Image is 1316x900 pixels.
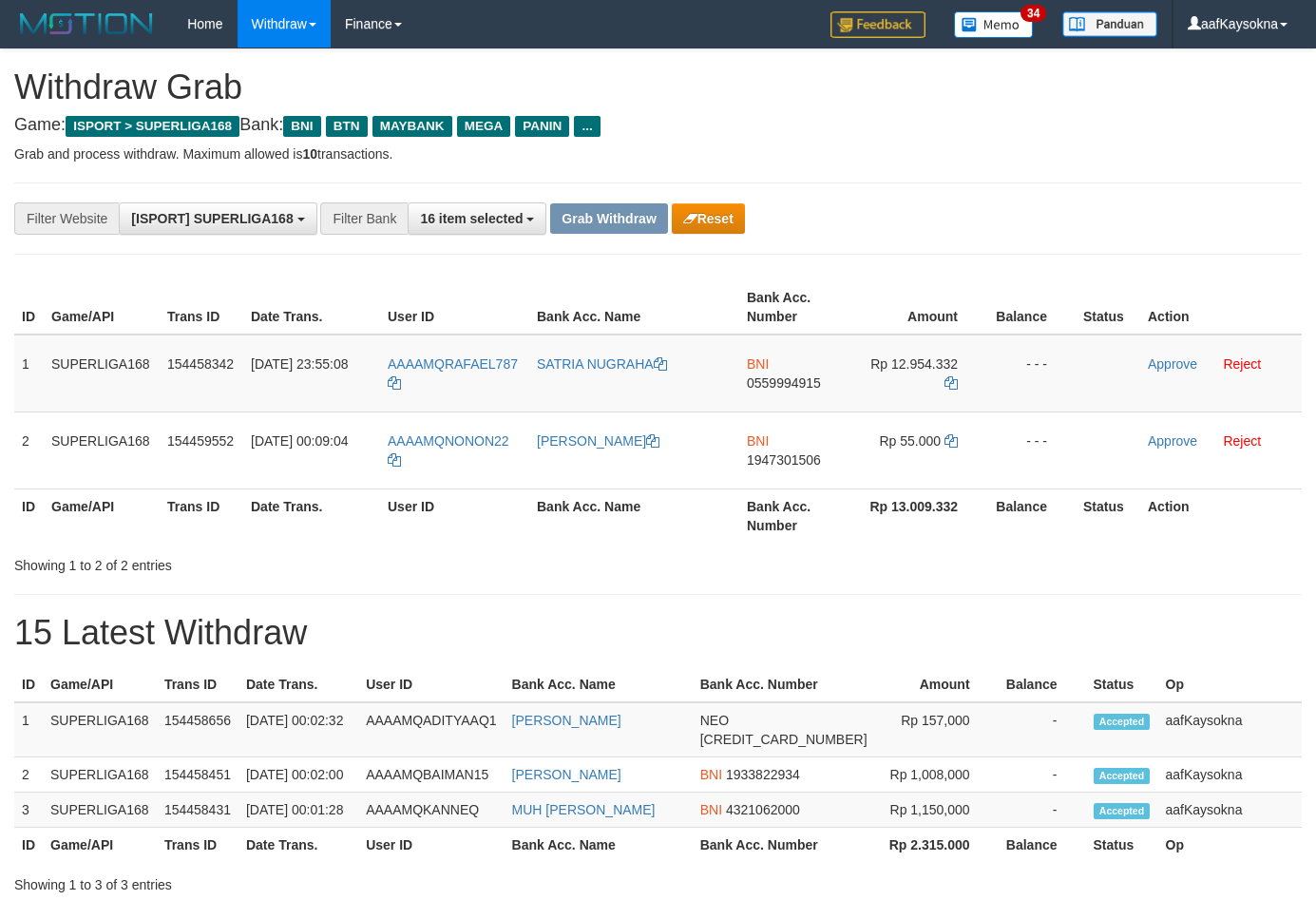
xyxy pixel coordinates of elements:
[726,767,800,782] span: Copy 1933822934 to clipboard
[283,116,320,137] span: BNI
[372,116,452,137] span: MAYBANK
[326,116,368,137] span: BTN
[512,767,621,782] a: [PERSON_NAME]
[14,488,44,543] th: ID
[1086,667,1158,702] th: Status
[358,793,504,828] td: AAAAMQKANNEQ
[457,116,511,137] span: MEGA
[747,375,821,391] span: Copy 0559994915 to clipboard
[747,452,821,468] span: Copy 1947301506 to clipboard
[243,488,380,543] th: Date Trans.
[302,146,317,162] strong: 10
[358,667,504,702] th: User ID
[251,433,348,449] span: [DATE] 00:09:04
[14,280,44,335] th: ID
[14,10,159,38] img: MOTION_logo.png
[14,116,1302,135] h4: Game: Bank:
[1148,433,1197,449] a: Approve
[44,335,160,412] td: SUPERLIGA168
[672,203,745,234] button: Reset
[1140,280,1302,335] th: Action
[44,280,160,335] th: Game/API
[944,375,958,391] a: Copy 12954332 to clipboard
[1076,280,1140,335] th: Status
[1158,757,1303,793] td: aafKaysokna
[852,488,986,543] th: Rp 13.009.332
[1158,667,1303,702] th: Op
[157,828,238,863] th: Trans ID
[14,868,534,894] div: Showing 1 to 3 of 3 entries
[999,793,1086,828] td: -
[43,793,157,828] td: SUPERLIGA168
[388,433,509,468] a: AAAAMQNONON22
[160,280,243,335] th: Trans ID
[515,116,569,137] span: PANIN
[358,828,504,863] th: User ID
[119,202,316,235] button: [ISPORT] SUPERLIGA168
[875,793,999,828] td: Rp 1,150,000
[999,757,1086,793] td: -
[44,412,160,488] td: SUPERLIGA168
[358,757,504,793] td: AAAAMQBAIMAN15
[880,433,942,449] span: Rp 55.000
[14,144,1302,163] p: Grab and process withdraw. Maximum allowed is transactions.
[1094,768,1151,784] span: Accepted
[14,757,43,793] td: 2
[875,667,999,702] th: Amount
[505,828,693,863] th: Bank Acc. Name
[700,802,722,817] span: BNI
[420,211,523,226] span: 16 item selected
[157,757,238,793] td: 154458451
[14,702,43,757] td: 1
[1086,828,1158,863] th: Status
[388,356,518,372] span: AAAAMQRAFAEL787
[870,356,958,372] span: Rp 12.954.332
[408,202,546,235] button: 16 item selected
[14,793,43,828] td: 3
[875,828,999,863] th: Rp 2.315.000
[512,802,656,817] a: MUH [PERSON_NAME]
[66,116,239,137] span: ISPORT > SUPERLIGA168
[1158,702,1303,757] td: aafKaysokna
[512,713,621,728] a: [PERSON_NAME]
[1140,488,1302,543] th: Action
[574,116,600,137] span: ...
[160,488,243,543] th: Trans ID
[157,793,238,828] td: 154458431
[14,548,534,575] div: Showing 1 to 2 of 2 entries
[700,767,722,782] span: BNI
[875,757,999,793] td: Rp 1,008,000
[944,433,958,449] a: Copy 55000 to clipboard
[693,667,875,702] th: Bank Acc. Number
[380,280,529,335] th: User ID
[830,11,925,38] img: Feedback.jpg
[739,280,852,335] th: Bank Acc. Number
[1094,714,1151,730] span: Accepted
[14,335,44,412] td: 1
[1158,828,1303,863] th: Op
[43,828,157,863] th: Game/API
[986,280,1076,335] th: Balance
[157,702,238,757] td: 154458656
[999,667,1086,702] th: Balance
[14,412,44,488] td: 2
[238,702,358,757] td: [DATE] 00:02:32
[1223,433,1261,449] a: Reject
[238,793,358,828] td: [DATE] 00:01:28
[251,356,348,372] span: [DATE] 23:55:08
[529,488,739,543] th: Bank Acc. Name
[986,335,1076,412] td: - - -
[14,667,43,702] th: ID
[747,356,769,372] span: BNI
[43,702,157,757] td: SUPERLIGA168
[999,828,1086,863] th: Balance
[44,488,160,543] th: Game/API
[1094,803,1151,819] span: Accepted
[238,757,358,793] td: [DATE] 00:02:00
[505,667,693,702] th: Bank Acc. Name
[986,412,1076,488] td: - - -
[529,280,739,335] th: Bank Acc. Name
[537,433,659,449] a: [PERSON_NAME]
[852,280,986,335] th: Amount
[358,702,504,757] td: AAAAMQADITYAAQ1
